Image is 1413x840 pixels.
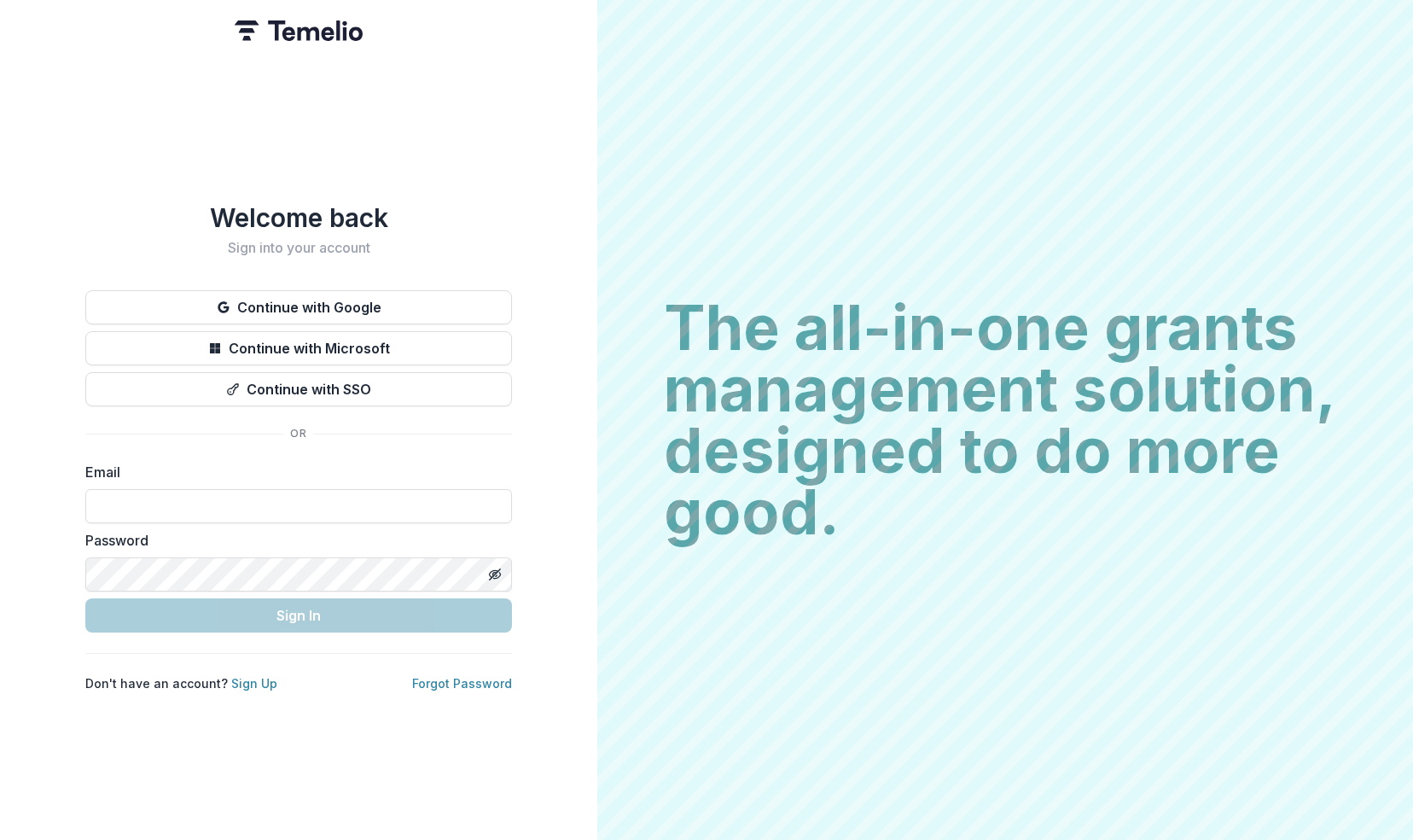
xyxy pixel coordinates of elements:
a: Sign Up [231,676,277,691]
h2: Sign into your account [85,240,512,256]
button: Continue with SSO [85,372,512,406]
img: Temelio [235,20,363,41]
a: Forgot Password [412,676,512,691]
button: Continue with Google [85,290,512,324]
label: Email [85,462,502,482]
h1: Welcome back [85,202,512,233]
p: Don't have an account? [85,674,277,692]
button: Continue with Microsoft [85,331,512,365]
label: Password [85,530,502,551]
button: Sign In [85,598,512,633]
button: Toggle password visibility [481,561,509,588]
